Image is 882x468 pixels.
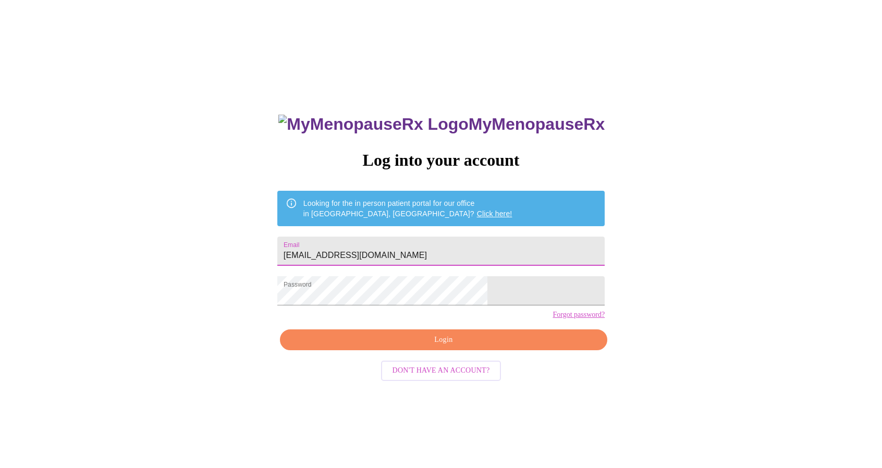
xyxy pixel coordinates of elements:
img: MyMenopauseRx Logo [278,115,468,134]
a: Don't have an account? [378,365,504,374]
button: Don't have an account? [381,361,501,381]
h3: Log into your account [277,151,605,170]
div: Looking for the in person patient portal for our office in [GEOGRAPHIC_DATA], [GEOGRAPHIC_DATA]? [303,194,512,223]
a: Forgot password? [553,311,605,319]
button: Login [280,329,607,351]
span: Login [292,334,595,347]
a: Click here! [477,210,512,218]
h3: MyMenopauseRx [278,115,605,134]
span: Don't have an account? [393,364,490,377]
